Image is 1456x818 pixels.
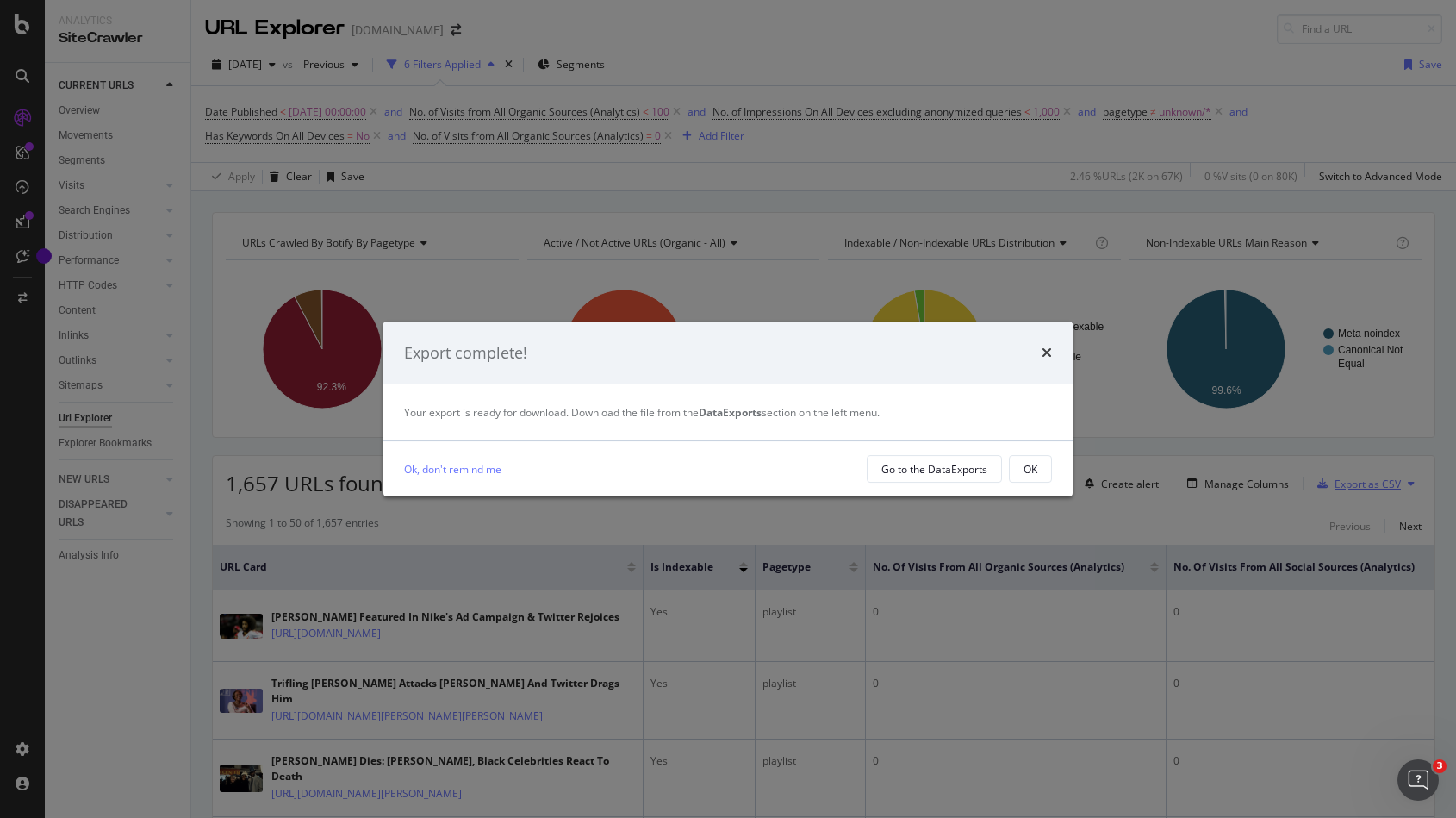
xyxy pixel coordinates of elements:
div: modal [383,322,1073,497]
strong: DataExports [699,405,762,420]
div: Your export is ready for download. Download the file from the [404,405,1052,420]
a: Ok, don't remind me [404,460,501,478]
div: times [1042,342,1052,365]
div: Export complete! [404,342,527,365]
span: section on the left menu. [699,405,880,420]
button: OK [1009,455,1052,483]
span: 3 [1433,759,1447,773]
div: OK [1024,462,1037,477]
div: Go to the DataExports [881,462,987,477]
iframe: Intercom live chat [1397,759,1439,801]
button: Go to the DataExports [867,455,1002,483]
